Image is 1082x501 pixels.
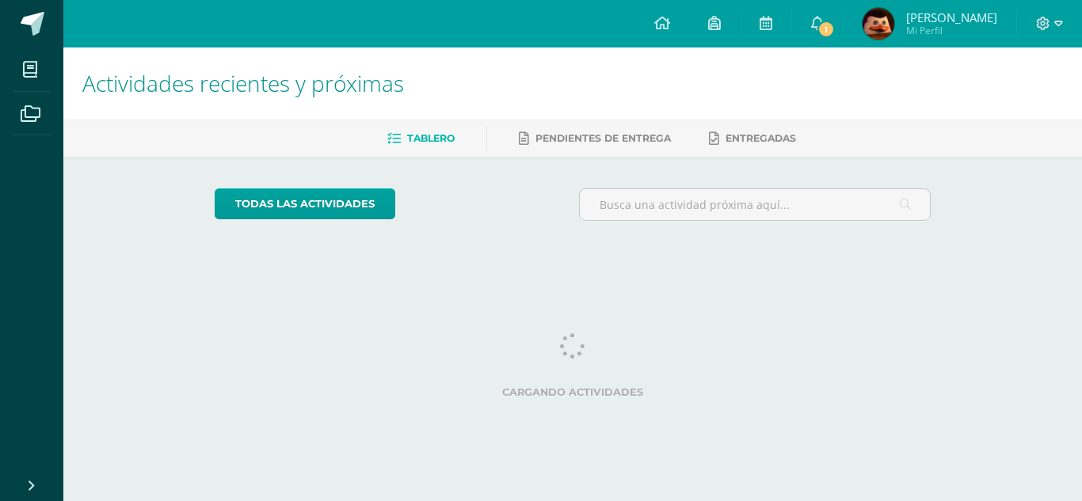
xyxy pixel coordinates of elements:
a: Pendientes de entrega [519,126,671,151]
a: Entregadas [709,126,796,151]
span: Tablero [407,132,455,144]
input: Busca una actividad próxima aquí... [580,189,931,220]
span: Actividades recientes y próximas [82,68,404,98]
img: 2c27721ca1ba9cb8c503a16e4441d1ef.png [863,8,894,40]
label: Cargando actividades [215,386,932,398]
a: todas las Actividades [215,188,395,219]
span: 1 [817,21,835,38]
span: Mi Perfil [906,24,997,37]
span: Pendientes de entrega [535,132,671,144]
span: Entregadas [726,132,796,144]
a: Tablero [387,126,455,151]
span: [PERSON_NAME] [906,9,997,25]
